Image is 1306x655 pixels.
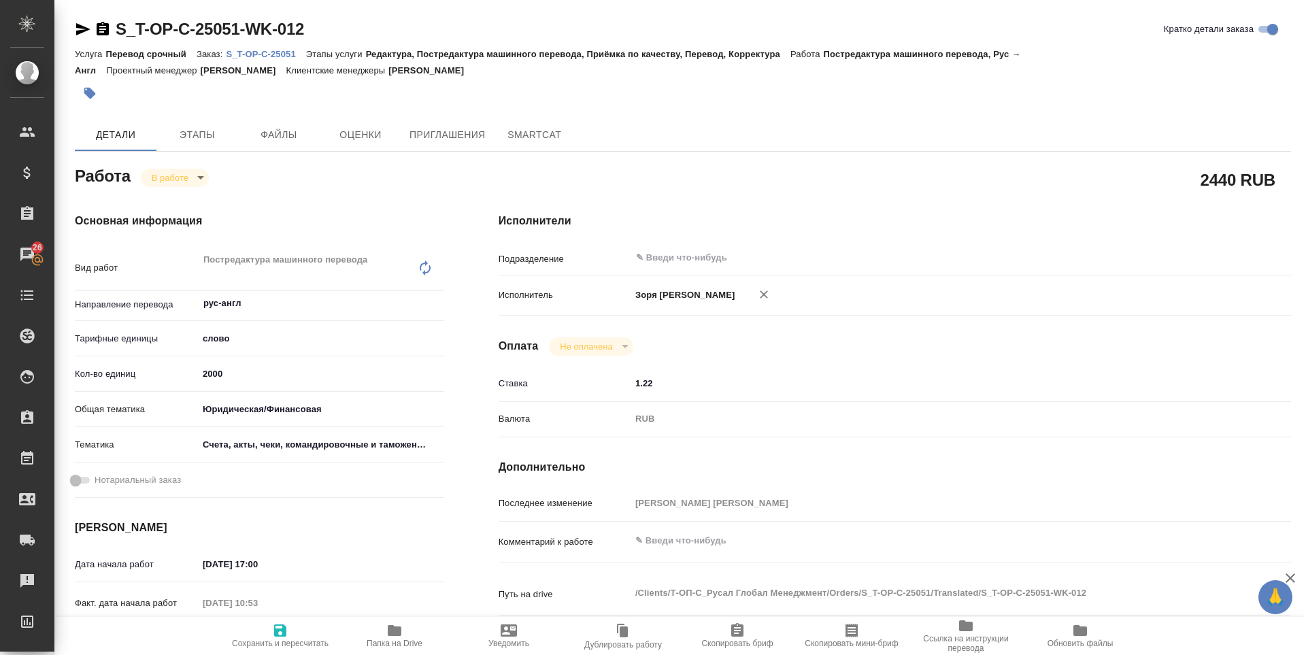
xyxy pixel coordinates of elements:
[749,280,779,309] button: Удалить исполнителя
[1218,256,1220,259] button: Open
[631,582,1225,605] textarea: /Clients/Т-ОП-С_Русал Глобал Менеджмент/Orders/S_T-OP-C-25051/Translated/S_T-OP-C-25051-WK-012
[909,617,1023,655] button: Ссылка на инструкции перевода
[286,65,389,75] p: Клиентские менеджеры
[499,588,631,601] p: Путь на drive
[367,639,422,648] span: Папка на Drive
[198,398,444,421] div: Юридическая/Финансовая
[631,288,735,302] p: Зоря [PERSON_NAME]
[198,327,444,350] div: слово
[116,20,304,38] a: S_T-OP-C-25051-WK-012
[75,520,444,536] h4: [PERSON_NAME]
[328,127,393,144] span: Оценки
[105,49,197,59] p: Перевод срочный
[1164,22,1254,36] span: Кратко детали заказа
[75,213,444,229] h4: Основная информация
[701,639,773,648] span: Скопировать бриф
[75,332,198,346] p: Тарифные единицы
[452,617,566,655] button: Уведомить
[95,473,181,487] span: Нотариальный заказ
[805,639,898,648] span: Скопировать мини-бриф
[24,241,50,254] span: 26
[148,172,192,184] button: В работе
[388,65,474,75] p: [PERSON_NAME]
[488,639,529,648] span: Уведомить
[232,639,329,648] span: Сохранить и пересчитать
[75,558,198,571] p: Дата начала работ
[499,338,539,354] h4: Оплата
[246,127,312,144] span: Файлы
[680,617,794,655] button: Скопировать бриф
[917,634,1015,653] span: Ссылка на инструкции перевода
[635,250,1175,266] input: ✎ Введи что-нибудь
[75,438,198,452] p: Тематика
[198,364,444,384] input: ✎ Введи что-нибудь
[437,302,439,305] button: Open
[502,127,567,144] span: SmartCat
[566,617,680,655] button: Дублировать работу
[499,213,1291,229] h4: Исполнители
[106,65,200,75] p: Проектный менеджер
[549,337,633,356] div: В работе
[226,49,305,59] p: S_T-OP-C-25051
[790,49,824,59] p: Работа
[75,78,105,108] button: Добавить тэг
[75,49,105,59] p: Услуга
[499,288,631,302] p: Исполнитель
[1264,583,1287,611] span: 🙏
[197,49,226,59] p: Заказ:
[75,597,198,610] p: Факт. дата начала работ
[75,298,198,312] p: Направление перевода
[584,640,662,650] span: Дублировать работу
[198,433,444,456] div: Счета, акты, чеки, командировочные и таможенные документы
[499,377,631,390] p: Ставка
[83,127,148,144] span: Детали
[631,407,1225,431] div: RUB
[337,617,452,655] button: Папка на Drive
[75,367,198,381] p: Кол-во единиц
[226,48,305,59] a: S_T-OP-C-25051
[198,554,317,574] input: ✎ Введи что-нибудь
[141,169,209,187] div: В работе
[499,497,631,510] p: Последнее изменение
[556,341,616,352] button: Не оплачена
[1023,617,1137,655] button: Обновить файлы
[306,49,366,59] p: Этапы услуги
[75,163,131,187] h2: Работа
[75,261,198,275] p: Вид работ
[499,412,631,426] p: Валюта
[75,21,91,37] button: Скопировать ссылку для ЯМессенджера
[198,593,317,613] input: Пустое поле
[95,21,111,37] button: Скопировать ссылку
[409,127,486,144] span: Приглашения
[75,403,198,416] p: Общая тематика
[1201,168,1275,191] h2: 2440 RUB
[1258,580,1292,614] button: 🙏
[794,617,909,655] button: Скопировать мини-бриф
[3,237,51,271] a: 26
[366,49,790,59] p: Редактура, Постредактура машинного перевода, Приёмка по качеству, Перевод, Корректура
[499,535,631,549] p: Комментарий к работе
[631,493,1225,513] input: Пустое поле
[1048,639,1114,648] span: Обновить файлы
[201,65,286,75] p: [PERSON_NAME]
[165,127,230,144] span: Этапы
[223,617,337,655] button: Сохранить и пересчитать
[631,373,1225,393] input: ✎ Введи что-нибудь
[499,459,1291,475] h4: Дополнительно
[499,252,631,266] p: Подразделение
